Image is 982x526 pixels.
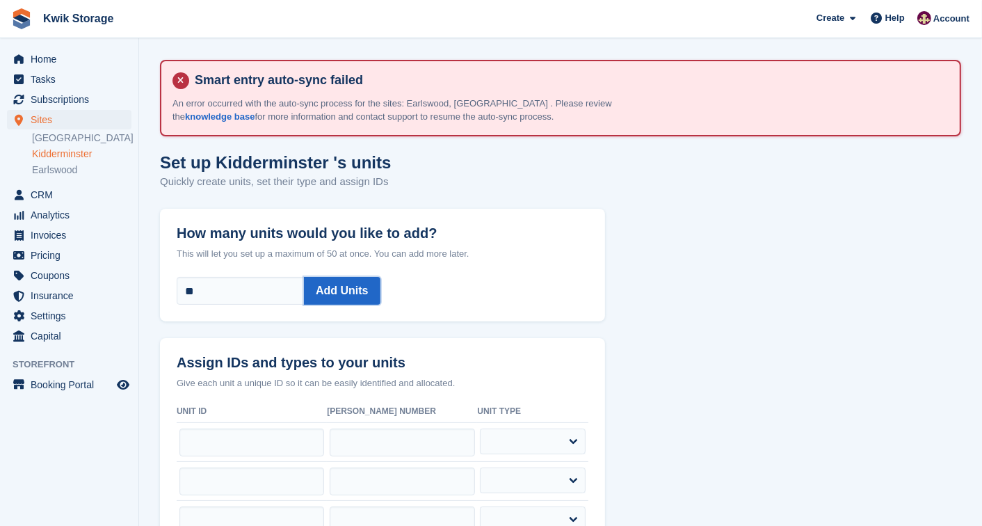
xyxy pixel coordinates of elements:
a: menu [7,306,131,326]
th: Unit ID [177,401,327,423]
a: menu [7,266,131,285]
a: menu [7,49,131,69]
span: Pricing [31,246,114,265]
p: An error occurred with the auto-sync process for the sites: Earlswood, [GEOGRAPHIC_DATA] . Please... [172,97,659,124]
label: How many units would you like to add? [177,209,588,241]
a: menu [7,326,131,346]
span: Invoices [31,225,114,245]
a: menu [7,246,131,265]
a: menu [7,185,131,205]
span: Tasks [31,70,114,89]
p: Give each unit a unique ID so it can be easily identified and allocated. [177,376,588,390]
th: Unit Type [477,401,588,423]
span: Capital [31,326,114,346]
span: Analytics [31,205,114,225]
span: Create [816,11,844,25]
a: menu [7,286,131,305]
button: Add Units [304,277,380,305]
a: menu [7,375,131,394]
span: Coupons [31,266,114,285]
span: Insurance [31,286,114,305]
a: Kidderminster [32,148,131,161]
a: Kwik Storage [38,7,119,30]
span: Help [885,11,905,25]
span: Home [31,49,114,69]
span: Booking Portal [31,375,114,394]
img: ellie tragonette [917,11,931,25]
a: menu [7,110,131,129]
span: Settings [31,306,114,326]
a: menu [7,205,131,225]
a: [GEOGRAPHIC_DATA] [32,131,131,145]
h1: Set up Kidderminster 's units [160,153,391,172]
strong: Assign IDs and types to your units [177,355,405,371]
a: menu [7,70,131,89]
h4: Smart entry auto-sync failed [189,72,949,88]
th: [PERSON_NAME] Number [327,401,477,423]
a: knowledge base [185,111,255,122]
span: Sites [31,110,114,129]
span: CRM [31,185,114,205]
span: Account [933,12,969,26]
a: Preview store [115,376,131,393]
span: Subscriptions [31,90,114,109]
img: stora-icon-8386f47178a22dfd0bd8f6a31ec36ba5ce8667c1dd55bd0f319d3a0aa187defe.svg [11,8,32,29]
a: Earlswood [32,164,131,177]
a: menu [7,90,131,109]
p: Quickly create units, set their type and assign IDs [160,174,391,190]
p: This will let you set up a maximum of 50 at once. You can add more later. [177,247,588,261]
span: Storefront [13,358,138,372]
a: menu [7,225,131,245]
